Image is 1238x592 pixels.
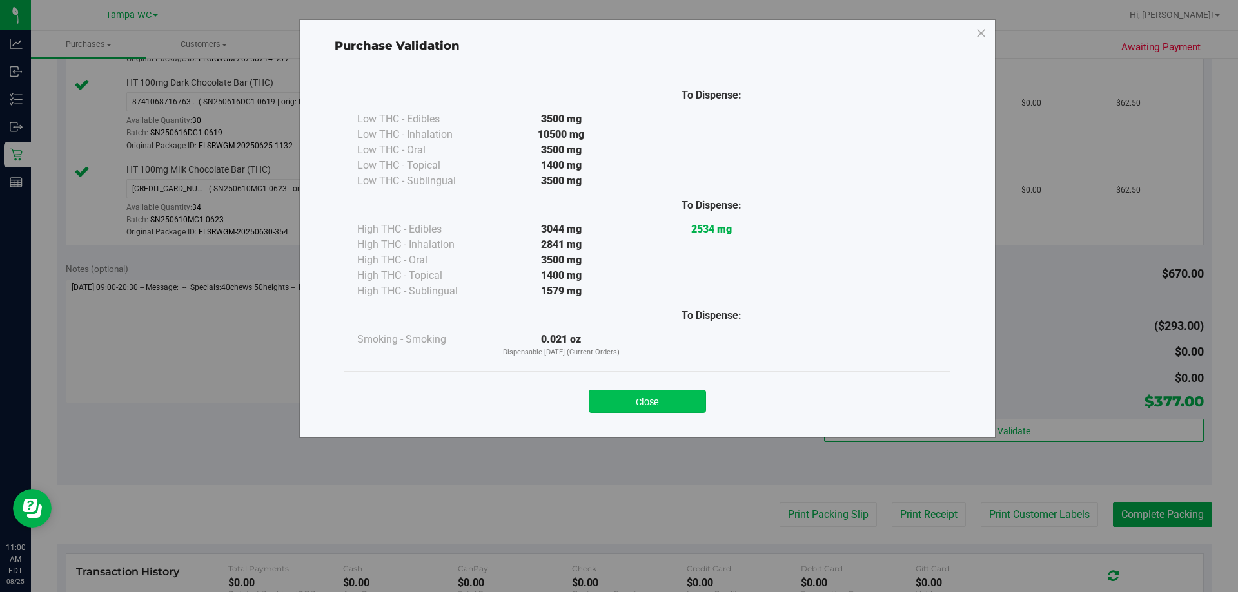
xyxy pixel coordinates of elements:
div: High THC - Inhalation [357,237,486,253]
p: Dispensable [DATE] (Current Orders) [486,347,636,358]
div: 3044 mg [486,222,636,237]
div: High THC - Edibles [357,222,486,237]
div: To Dispense: [636,198,787,213]
div: Smoking - Smoking [357,332,486,347]
div: Low THC - Inhalation [357,127,486,142]
div: 3500 mg [486,111,636,127]
div: 0.021 oz [486,332,636,358]
div: 3500 mg [486,253,636,268]
div: Low THC - Edibles [357,111,486,127]
div: To Dispense: [636,88,787,103]
div: 1400 mg [486,158,636,173]
div: Low THC - Oral [357,142,486,158]
div: 3500 mg [486,173,636,189]
div: High THC - Topical [357,268,486,283]
div: 2841 mg [486,237,636,253]
div: High THC - Sublingual [357,283,486,299]
div: High THC - Oral [357,253,486,268]
div: 1400 mg [486,268,636,283]
div: Low THC - Topical [357,158,486,173]
span: Purchase Validation [335,39,460,53]
div: Low THC - Sublingual [357,173,486,189]
div: 3500 mg [486,142,636,158]
div: 10500 mg [486,127,636,142]
iframe: Resource center [13,489,52,528]
button: Close [589,390,706,413]
strong: 2534 mg [691,223,732,235]
div: To Dispense: [636,308,787,323]
div: 1579 mg [486,283,636,299]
